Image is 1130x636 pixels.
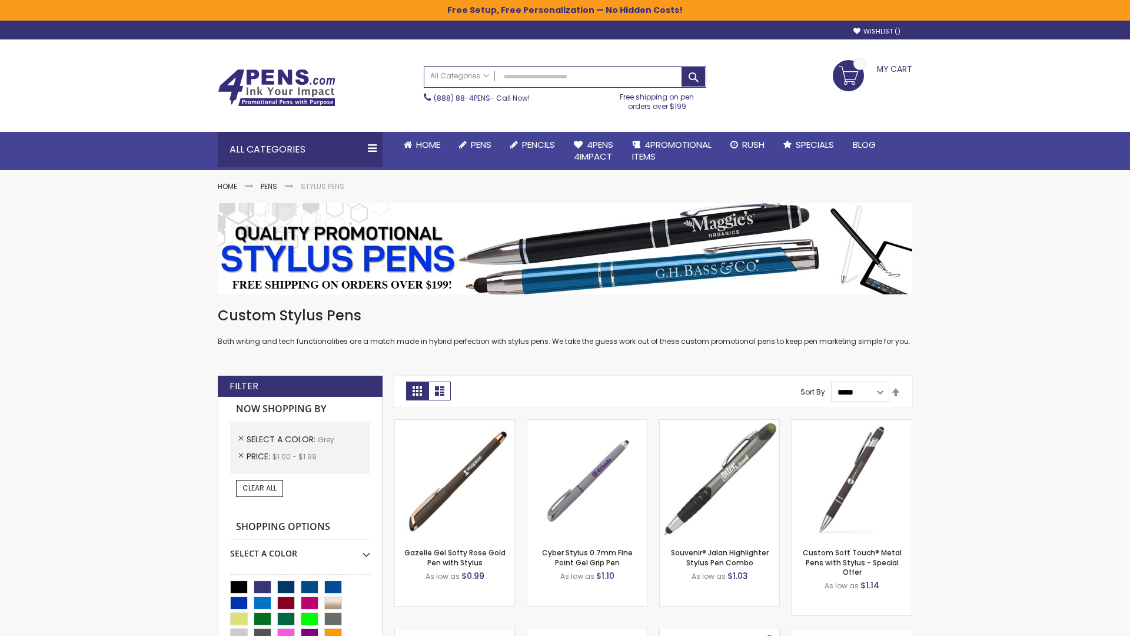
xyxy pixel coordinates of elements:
[522,138,555,151] span: Pencils
[218,306,912,325] h1: Custom Stylus Pens
[394,132,450,158] a: Home
[792,419,912,429] a: Custom Soft Touch® Metal Pens with Stylus-Grey
[247,433,318,445] span: Select A Color
[608,88,707,111] div: Free shipping on pen orders over $199
[800,387,825,397] label: Sort By
[825,581,859,591] span: As low as
[774,132,843,158] a: Specials
[527,420,647,539] img: Cyber Stylus 0.7mm Fine Point Gel Grip Pen-Grey
[450,132,501,158] a: Pens
[853,138,876,151] span: Blog
[860,579,879,591] span: $1.14
[501,132,564,158] a: Pencils
[660,419,779,429] a: Souvenir® Jalan Highlighter Stylus Pen Combo-Grey
[843,132,885,158] a: Blog
[461,570,484,582] span: $0.99
[596,570,614,582] span: $1.10
[660,420,779,539] img: Souvenir® Jalan Highlighter Stylus Pen Combo-Grey
[671,548,769,567] a: Souvenir® Jalan Highlighter Stylus Pen Combo
[261,181,277,191] a: Pens
[242,483,277,493] span: Clear All
[721,132,774,158] a: Rush
[301,181,344,191] strong: Stylus Pens
[560,571,594,581] span: As low as
[218,132,383,167] div: All Categories
[623,132,721,170] a: 4PROMOTIONALITEMS
[542,548,633,567] a: Cyber Stylus 0.7mm Fine Point Gel Grip Pen
[632,138,712,163] span: 4PROMOTIONAL ITEMS
[803,548,902,577] a: Custom Soft Touch® Metal Pens with Stylus - Special Offer
[424,67,495,86] a: All Categories
[218,306,912,347] div: Both writing and tech functionalities are a match made in hybrid perfection with stylus pens. We ...
[692,571,726,581] span: As low as
[230,380,258,393] strong: Filter
[272,452,317,462] span: $1.00 - $1.99
[574,138,613,163] span: 4Pens 4impact
[236,480,283,496] a: Clear All
[727,570,748,582] span: $1.03
[247,450,272,462] span: Price
[230,397,370,422] strong: Now Shopping by
[796,138,834,151] span: Specials
[218,181,237,191] a: Home
[853,27,900,36] a: Wishlist
[416,138,440,151] span: Home
[406,382,428,400] strong: Grid
[230,515,370,540] strong: Shopping Options
[395,419,514,429] a: Gazelle Gel Softy Rose Gold Pen with Stylus-Grey
[318,435,334,445] span: Grey
[230,539,370,559] div: Select A Color
[218,203,912,294] img: Stylus Pens
[434,93,490,103] a: (888) 88-4PENS
[434,93,530,103] span: - Call Now!
[426,571,460,581] span: As low as
[404,548,506,567] a: Gazelle Gel Softy Rose Gold Pen with Stylus
[218,69,335,107] img: 4Pens Custom Pens and Promotional Products
[742,138,765,151] span: Rush
[527,419,647,429] a: Cyber Stylus 0.7mm Fine Point Gel Grip Pen-Grey
[430,71,489,81] span: All Categories
[395,420,514,539] img: Gazelle Gel Softy Rose Gold Pen with Stylus-Grey
[564,132,623,170] a: 4Pens4impact
[792,420,912,539] img: Custom Soft Touch® Metal Pens with Stylus-Grey
[471,138,491,151] span: Pens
